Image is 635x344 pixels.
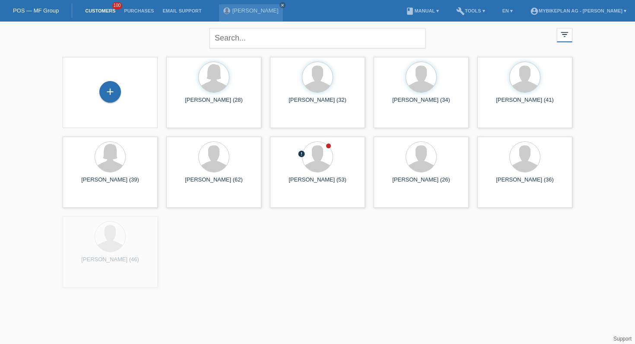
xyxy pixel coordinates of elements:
[452,8,489,13] a: buildTools ▾
[277,176,358,190] div: [PERSON_NAME] (53)
[298,150,305,159] div: unconfirmed, pending
[381,176,462,190] div: [PERSON_NAME] (26)
[526,8,631,13] a: account_circleMybikeplan AG - [PERSON_NAME] ▾
[173,97,254,110] div: [PERSON_NAME] (28)
[298,150,305,158] i: error
[280,3,285,7] i: close
[173,176,254,190] div: [PERSON_NAME] (62)
[381,97,462,110] div: [PERSON_NAME] (34)
[70,176,151,190] div: [PERSON_NAME] (39)
[613,336,632,342] a: Support
[70,256,151,270] div: [PERSON_NAME] (46)
[401,8,443,13] a: bookManual ▾
[406,7,414,16] i: book
[498,8,517,13] a: EN ▾
[530,7,539,16] i: account_circle
[484,176,565,190] div: [PERSON_NAME] (36)
[484,97,565,110] div: [PERSON_NAME] (41)
[100,84,121,99] div: Add customer
[158,8,206,13] a: Email Support
[120,8,158,13] a: Purchases
[232,7,279,14] a: [PERSON_NAME]
[112,2,123,9] span: 100
[279,2,286,8] a: close
[81,8,120,13] a: Customers
[277,97,358,110] div: [PERSON_NAME] (32)
[560,30,569,39] i: filter_list
[13,7,59,14] a: POS — MF Group
[456,7,465,16] i: build
[210,28,425,48] input: Search...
